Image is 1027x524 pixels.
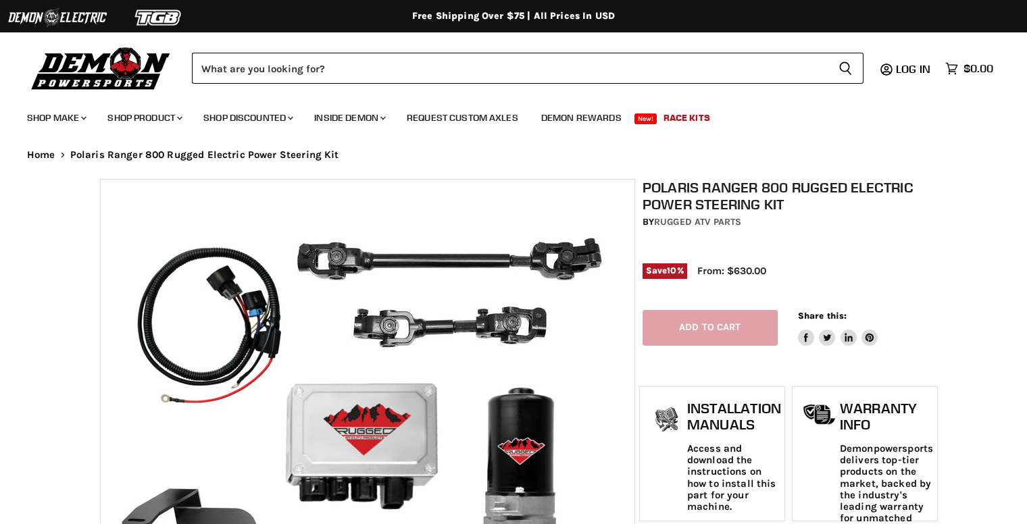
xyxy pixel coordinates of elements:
[840,400,933,432] h1: Warranty Info
[654,216,741,228] a: Rugged ATV Parts
[798,310,878,346] aside: Share this:
[643,263,687,278] span: Save %
[643,179,934,213] h1: Polaris Ranger 800 Rugged Electric Power Steering Kit
[798,311,847,321] span: Share this:
[643,215,934,230] div: by
[697,265,766,277] span: From: $630.00
[653,104,720,132] a: Race Kits
[687,400,781,432] h1: Installation Manuals
[97,104,191,132] a: Shop Product
[304,104,394,132] a: Inside Demon
[108,5,209,30] img: TGB Logo 2
[27,44,175,92] img: Demon Powersports
[890,63,938,75] a: Log in
[634,113,657,124] span: New!
[17,104,95,132] a: Shop Make
[803,404,836,425] img: warranty-icon.png
[963,62,993,75] span: $0.00
[667,265,676,276] span: 10
[27,149,55,161] a: Home
[687,443,781,513] p: Access and download the instructions on how to install this part for your machine.
[828,53,863,84] button: Search
[938,59,1000,78] a: $0.00
[7,5,108,30] img: Demon Electric Logo 2
[531,104,632,132] a: Demon Rewards
[397,104,528,132] a: Request Custom Axles
[192,53,828,84] input: Search
[17,99,990,132] ul: Main menu
[193,104,301,132] a: Shop Discounted
[896,62,930,76] span: Log in
[650,404,684,438] img: install_manual-icon.png
[192,53,863,84] form: Product
[70,149,339,161] span: Polaris Ranger 800 Rugged Electric Power Steering Kit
